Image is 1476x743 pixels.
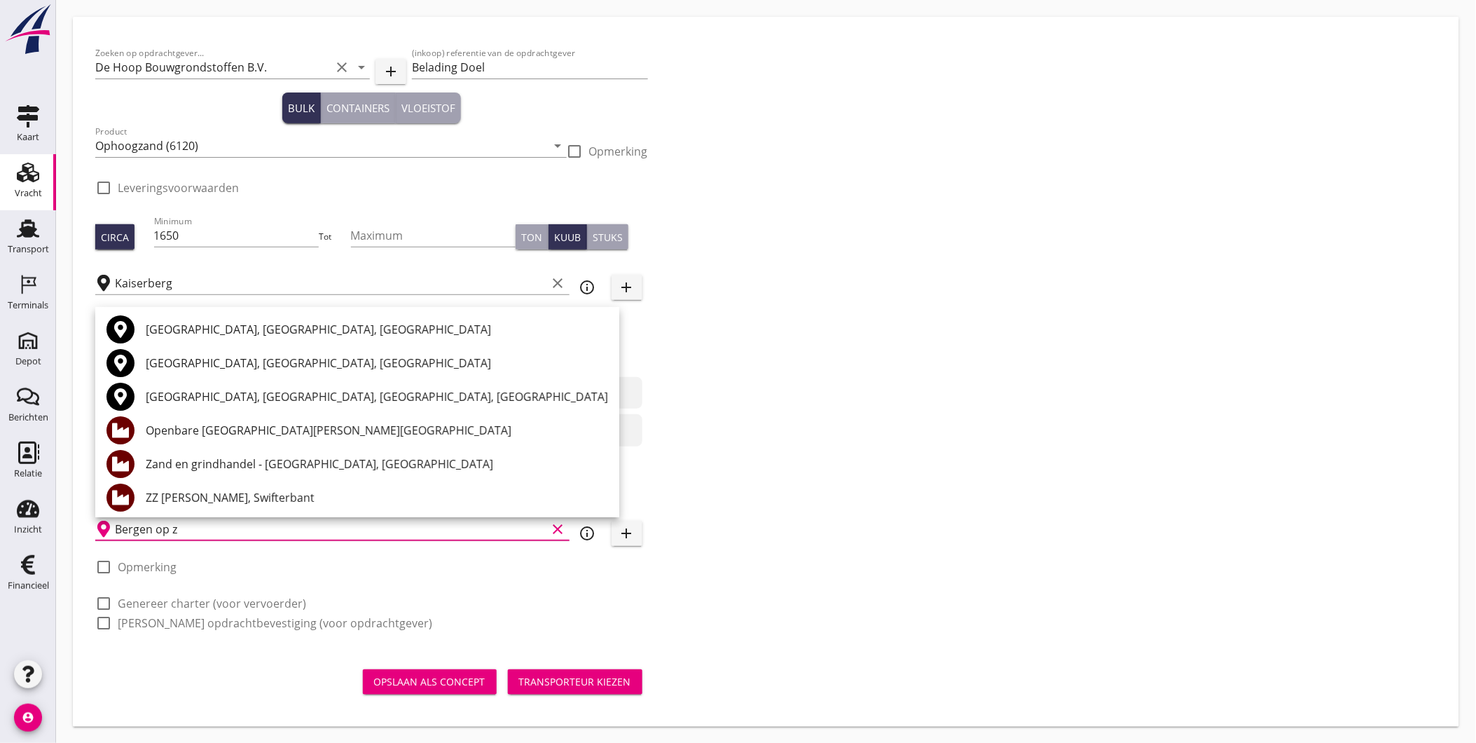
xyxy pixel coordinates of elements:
[95,56,331,79] input: Zoeken op opdrachtgever...
[146,321,608,338] div: [GEOGRAPHIC_DATA], [GEOGRAPHIC_DATA], [GEOGRAPHIC_DATA]
[516,224,549,250] button: Ton
[319,231,351,243] div: Tot
[146,489,608,506] div: ZZ [PERSON_NAME], Swifterbant
[115,272,547,294] input: Laadplaats
[101,230,129,245] div: Circa
[14,469,42,478] div: Relatie
[412,56,647,79] input: (inkoop) referentie van de opdrachtgever
[14,704,42,732] i: account_circle
[589,144,648,158] label: Opmerking
[521,230,542,245] div: Ton
[146,422,608,439] div: Openbare [GEOGRAPHIC_DATA][PERSON_NAME][GEOGRAPHIC_DATA]
[396,93,461,123] button: Vloeistof
[382,63,399,80] i: add
[154,224,319,247] input: Minimum
[146,355,608,371] div: [GEOGRAPHIC_DATA], [GEOGRAPHIC_DATA], [GEOGRAPHIC_DATA]
[619,279,635,296] i: add
[118,616,432,630] label: [PERSON_NAME] opdrachtbevestiging (voor opdrachtgever)
[95,135,547,157] input: Product
[95,224,135,250] button: Circa
[115,518,547,540] input: Losplaats
[118,560,177,574] label: Opmerking
[619,525,635,542] i: add
[118,597,306,611] label: Genereer charter (voor vervoerder)
[118,181,239,195] label: Leveringsvoorwaarden
[333,59,350,76] i: clear
[146,456,608,472] div: Zand en grindhandel - [GEOGRAPHIC_DATA], [GEOGRAPHIC_DATA]
[326,100,389,116] div: Containers
[288,100,315,116] div: Bulk
[579,279,596,296] i: info_outline
[8,581,49,590] div: Financieel
[351,224,516,247] input: Maximum
[353,59,370,76] i: arrow_drop_down
[554,230,581,245] div: Kuub
[587,224,628,250] button: Stuks
[282,93,321,123] button: Bulk
[8,413,48,422] div: Berichten
[321,93,396,123] button: Containers
[15,189,42,198] div: Vracht
[593,230,623,245] div: Stuks
[15,357,41,366] div: Depot
[550,275,567,292] i: clear
[8,301,48,310] div: Terminals
[519,674,631,689] div: Transporteur kiezen
[508,669,642,695] button: Transporteur kiezen
[17,132,39,142] div: Kaart
[14,525,42,534] div: Inzicht
[579,525,596,542] i: info_outline
[550,521,567,538] i: clear
[363,669,497,695] button: Opslaan als concept
[374,674,485,689] div: Opslaan als concept
[8,245,49,254] div: Transport
[550,137,567,154] i: arrow_drop_down
[3,4,53,55] img: logo-small.a267ee39.svg
[401,100,455,116] div: Vloeistof
[146,388,608,405] div: [GEOGRAPHIC_DATA], [GEOGRAPHIC_DATA], [GEOGRAPHIC_DATA], [GEOGRAPHIC_DATA]
[549,224,587,250] button: Kuub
